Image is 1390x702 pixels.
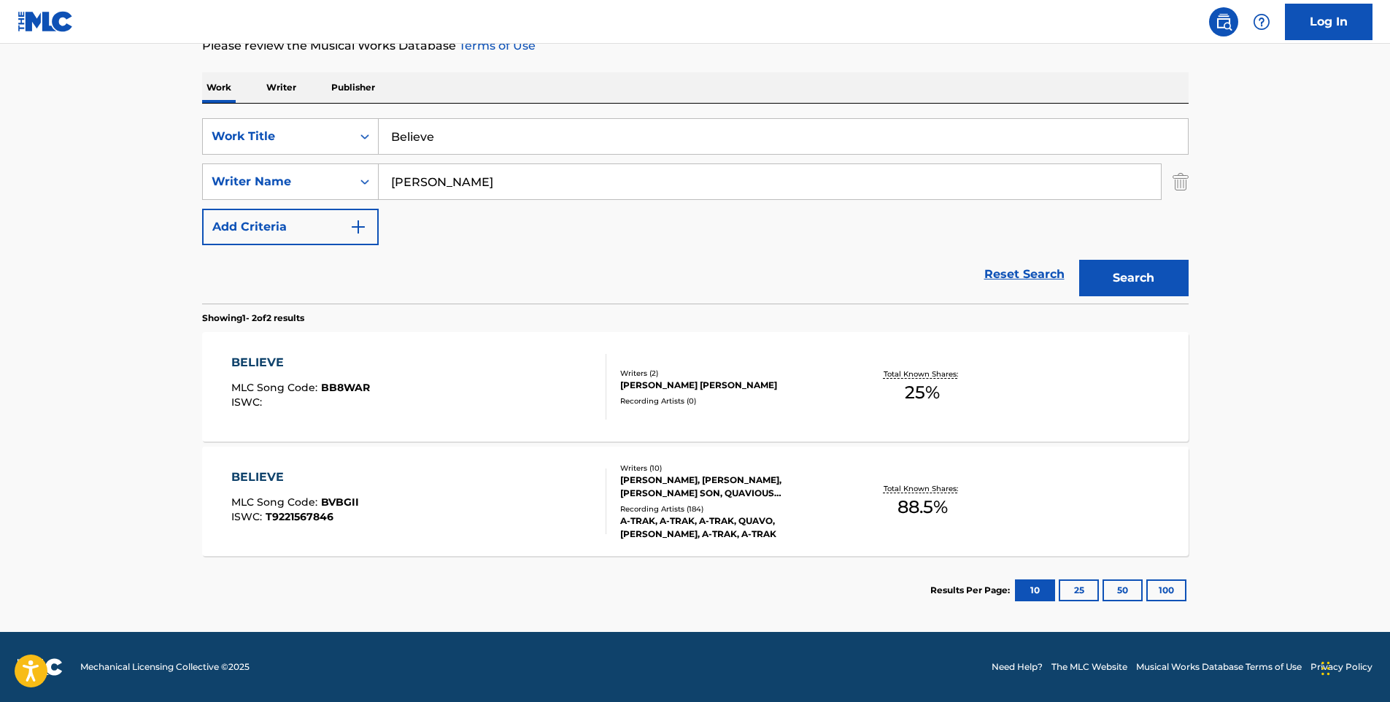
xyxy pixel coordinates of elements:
[620,379,841,392] div: [PERSON_NAME] [PERSON_NAME]
[930,584,1013,597] p: Results Per Page:
[212,128,343,145] div: Work Title
[620,514,841,541] div: A-TRAK, A-TRAK, A-TRAK, QUAVO, [PERSON_NAME], A-TRAK, A-TRAK
[1321,647,1330,690] div: Drag
[1209,7,1238,36] a: Public Search
[897,494,948,520] span: 88.5 %
[1173,163,1189,200] img: Delete Criterion
[1285,4,1372,40] a: Log In
[1059,579,1099,601] button: 25
[266,510,333,523] span: T9221567846
[262,72,301,103] p: Writer
[202,447,1189,556] a: BELIEVEMLC Song Code:BVBGIIISWC:T9221567846Writers (10)[PERSON_NAME], [PERSON_NAME], [PERSON_NAME...
[1079,260,1189,296] button: Search
[1103,579,1143,601] button: 50
[620,504,841,514] div: Recording Artists ( 184 )
[202,72,236,103] p: Work
[231,396,266,409] span: ISWC :
[620,463,841,474] div: Writers ( 10 )
[1136,660,1302,674] a: Musical Works Database Terms of Use
[231,354,370,371] div: BELIEVE
[350,218,367,236] img: 9d2ae6d4665cec9f34b9.svg
[321,381,370,394] span: BB8WAR
[620,474,841,500] div: [PERSON_NAME], [PERSON_NAME], [PERSON_NAME] SON, QUAVIOUS [PERSON_NAME], [PERSON_NAME], [PERSON_N...
[992,660,1043,674] a: Need Help?
[202,332,1189,441] a: BELIEVEMLC Song Code:BB8WARISWC:Writers (2)[PERSON_NAME] [PERSON_NAME]Recording Artists (0)Total ...
[884,483,962,494] p: Total Known Shares:
[18,11,74,32] img: MLC Logo
[231,381,321,394] span: MLC Song Code :
[212,173,343,190] div: Writer Name
[1215,13,1232,31] img: search
[202,118,1189,304] form: Search Form
[80,660,250,674] span: Mechanical Licensing Collective © 2025
[1051,660,1127,674] a: The MLC Website
[977,258,1072,290] a: Reset Search
[620,368,841,379] div: Writers ( 2 )
[231,495,321,509] span: MLC Song Code :
[231,510,266,523] span: ISWC :
[1253,13,1270,31] img: help
[1146,579,1186,601] button: 100
[620,396,841,406] div: Recording Artists ( 0 )
[231,468,359,486] div: BELIEVE
[456,39,536,53] a: Terms of Use
[1247,7,1276,36] div: Help
[202,209,379,245] button: Add Criteria
[327,72,379,103] p: Publisher
[321,495,359,509] span: BVBGII
[1015,579,1055,601] button: 10
[1310,660,1372,674] a: Privacy Policy
[1317,632,1390,702] iframe: Chat Widget
[18,658,63,676] img: logo
[202,312,304,325] p: Showing 1 - 2 of 2 results
[884,369,962,379] p: Total Known Shares:
[202,37,1189,55] p: Please review the Musical Works Database
[905,379,940,406] span: 25 %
